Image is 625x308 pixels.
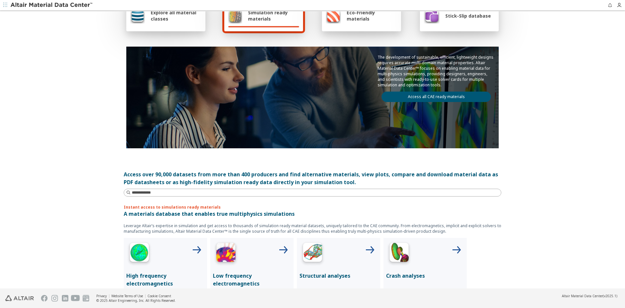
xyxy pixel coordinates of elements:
[10,2,93,8] img: Altair Material Data Center
[124,204,501,210] p: Instant access to simulations ready materials
[445,13,491,19] span: Stick-Slip database
[299,241,326,267] img: Structural Analyses Icon
[299,272,378,280] p: Structural analyses
[378,54,495,88] p: The development of sustainable, efficient, lightweight designs requires accurate multi-domain mat...
[111,294,143,298] a: Website Terms of Use
[96,298,176,303] div: © 2025 Altair Engineering, Inc. All Rights Reserved.
[424,8,439,23] img: Stick-Slip database
[130,8,145,23] img: Explore all material classes
[386,272,464,280] p: Crash analyses
[382,92,491,102] a: Access all CAE ready materials
[151,9,201,22] span: Explore all material classes
[228,8,242,23] img: Simulation ready materials
[347,9,397,22] span: Eco-Friendly materials
[213,241,239,267] img: Low Frequency Icon
[386,241,412,267] img: Crash Analyses Icon
[562,294,617,298] div: (v2025.1)
[126,241,152,267] img: High Frequency Icon
[562,294,603,298] span: Altair Material Data Center
[147,294,171,298] a: Cookie Consent
[124,170,501,186] div: Access over 90,000 datasets from more than 400 producers and find alternative materials, view plo...
[126,272,204,287] p: High frequency electromagnetics
[96,294,107,298] a: Privacy
[124,223,501,234] p: Leverage Altair’s expertise in simulation and get access to thousands of simulation ready materia...
[248,9,299,22] span: Simulation ready materials
[326,8,341,23] img: Eco-Friendly materials
[213,272,291,287] p: Low frequency electromagnetics
[5,295,34,301] img: Altair Engineering
[124,210,501,218] p: A materials database that enables true multiphysics simulations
